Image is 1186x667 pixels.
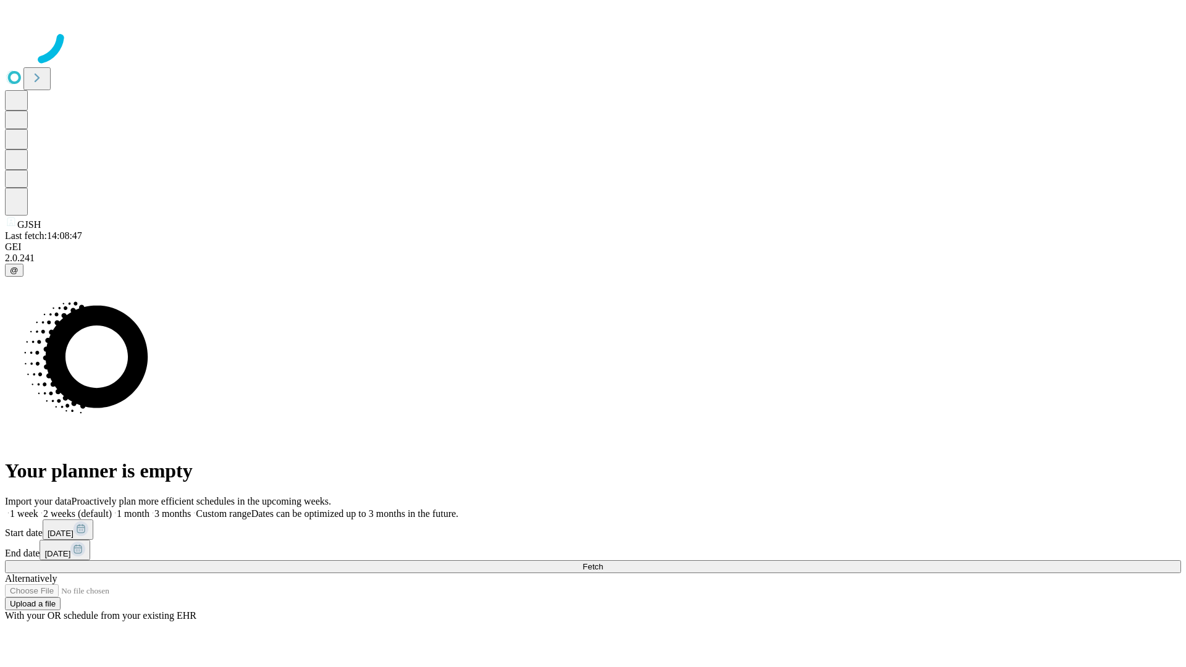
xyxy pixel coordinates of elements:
[10,266,19,275] span: @
[5,459,1181,482] h1: Your planner is empty
[43,519,93,540] button: [DATE]
[5,519,1181,540] div: Start date
[5,496,72,506] span: Import your data
[43,508,112,519] span: 2 weeks (default)
[5,230,82,241] span: Last fetch: 14:08:47
[5,540,1181,560] div: End date
[251,508,458,519] span: Dates can be optimized up to 3 months in the future.
[72,496,331,506] span: Proactively plan more efficient schedules in the upcoming weeks.
[154,508,191,519] span: 3 months
[582,562,603,571] span: Fetch
[40,540,90,560] button: [DATE]
[117,508,149,519] span: 1 month
[5,253,1181,264] div: 2.0.241
[5,560,1181,573] button: Fetch
[5,573,57,584] span: Alternatively
[17,219,41,230] span: GJSH
[48,529,74,538] span: [DATE]
[196,508,251,519] span: Custom range
[5,597,61,610] button: Upload a file
[5,264,23,277] button: @
[10,508,38,519] span: 1 week
[44,549,70,558] span: [DATE]
[5,241,1181,253] div: GEI
[5,610,196,621] span: With your OR schedule from your existing EHR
